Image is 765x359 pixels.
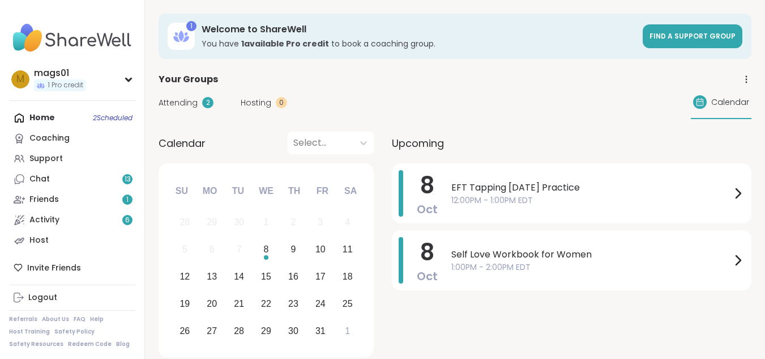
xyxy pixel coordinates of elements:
div: Mo [197,179,222,204]
div: Not available Friday, October 3rd, 2025 [308,210,332,235]
span: 6 [125,216,130,225]
div: 12 [180,269,190,284]
div: 16 [288,269,298,284]
div: 18 [343,269,353,284]
div: 1 [345,323,350,339]
a: Friends1 [9,189,135,210]
div: 1 [186,21,196,31]
div: Support [29,153,63,164]
span: Oct [417,268,438,284]
div: 28 [234,323,244,339]
div: 31 [315,323,326,339]
a: Host Training [9,328,50,336]
div: 14 [234,269,244,284]
div: 0 [276,97,287,108]
div: Choose Saturday, October 18th, 2025 [335,265,360,289]
div: Choose Thursday, October 9th, 2025 [281,238,306,262]
div: 21 [234,296,244,311]
a: Redeem Code [68,340,112,348]
a: FAQ [74,315,86,323]
div: Choose Saturday, October 25th, 2025 [335,292,360,316]
div: Choose Friday, October 24th, 2025 [308,292,332,316]
div: 20 [207,296,217,311]
span: Calendar [159,136,206,151]
a: Coaching [9,128,135,149]
div: Chat [29,174,50,185]
div: 8 [264,242,269,257]
div: Not available Monday, September 29th, 2025 [200,210,224,235]
span: 1:00PM - 2:00PM EDT [451,261,731,273]
div: 2 [202,97,213,108]
div: Choose Tuesday, October 21st, 2025 [227,292,251,316]
div: Su [169,179,194,204]
div: Not available Monday, October 6th, 2025 [200,238,224,262]
span: Self Love Workbook for Women [451,248,731,261]
div: 17 [315,269,326,284]
div: Activity [29,214,59,226]
span: Upcoming [392,136,444,151]
div: Host [29,235,49,246]
div: Choose Sunday, October 19th, 2025 [173,292,197,316]
div: 7 [237,242,242,257]
div: 26 [180,323,190,339]
div: mags01 [34,67,86,79]
div: Tu [225,179,250,204]
div: Not available Thursday, October 2nd, 2025 [281,210,306,235]
div: Not available Wednesday, October 1st, 2025 [254,210,279,235]
div: Th [282,179,307,204]
div: 28 [180,214,190,230]
a: Host [9,230,135,251]
div: Choose Tuesday, October 28th, 2025 [227,319,251,343]
div: 22 [261,296,271,311]
a: Activity6 [9,210,135,230]
div: Choose Saturday, October 11th, 2025 [335,238,360,262]
a: Safety Policy [54,328,95,336]
div: Sa [338,179,363,204]
div: 19 [180,296,190,311]
a: Referrals [9,315,37,323]
div: Choose Thursday, October 30th, 2025 [281,319,306,343]
div: Fr [310,179,335,204]
div: 29 [207,214,217,230]
a: Find a support group [643,24,742,48]
div: Not available Tuesday, September 30th, 2025 [227,210,251,235]
div: 30 [234,214,244,230]
div: Choose Monday, October 13th, 2025 [200,265,224,289]
div: 15 [261,269,271,284]
div: 10 [315,242,326,257]
span: Hosting [241,97,271,109]
div: 24 [315,296,326,311]
div: 11 [343,242,353,257]
div: Coaching [29,133,70,144]
div: 13 [207,269,217,284]
span: Find a support group [649,31,736,41]
div: Choose Friday, October 10th, 2025 [308,238,332,262]
div: Choose Friday, October 31st, 2025 [308,319,332,343]
div: Choose Wednesday, October 15th, 2025 [254,265,279,289]
div: 3 [318,214,323,230]
span: 12:00PM - 1:00PM EDT [451,195,731,206]
a: About Us [42,315,69,323]
img: ShareWell Nav Logo [9,18,135,58]
span: Oct [417,201,438,217]
a: Help [90,315,104,323]
span: 13 [125,175,131,184]
div: Choose Monday, October 20th, 2025 [200,292,224,316]
span: 1 [126,195,129,205]
span: 1 Pro credit [48,81,83,90]
div: Not available Sunday, October 5th, 2025 [173,238,197,262]
h3: You have to book a coaching group. [202,38,636,49]
span: EFT Tapping [DATE] Practice [451,181,731,195]
div: Not available Sunday, September 28th, 2025 [173,210,197,235]
div: Not available Tuesday, October 7th, 2025 [227,238,251,262]
b: 1 available Pro credit [241,38,329,49]
div: Not available Saturday, October 4th, 2025 [335,210,360,235]
div: Invite Friends [9,257,135,278]
div: Choose Sunday, October 12th, 2025 [173,265,197,289]
div: 29 [261,323,271,339]
div: 5 [182,242,187,257]
div: Choose Wednesday, October 8th, 2025 [254,238,279,262]
a: Blog [116,340,130,348]
div: Friends [29,194,59,205]
div: month 2025-10 [171,209,361,344]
